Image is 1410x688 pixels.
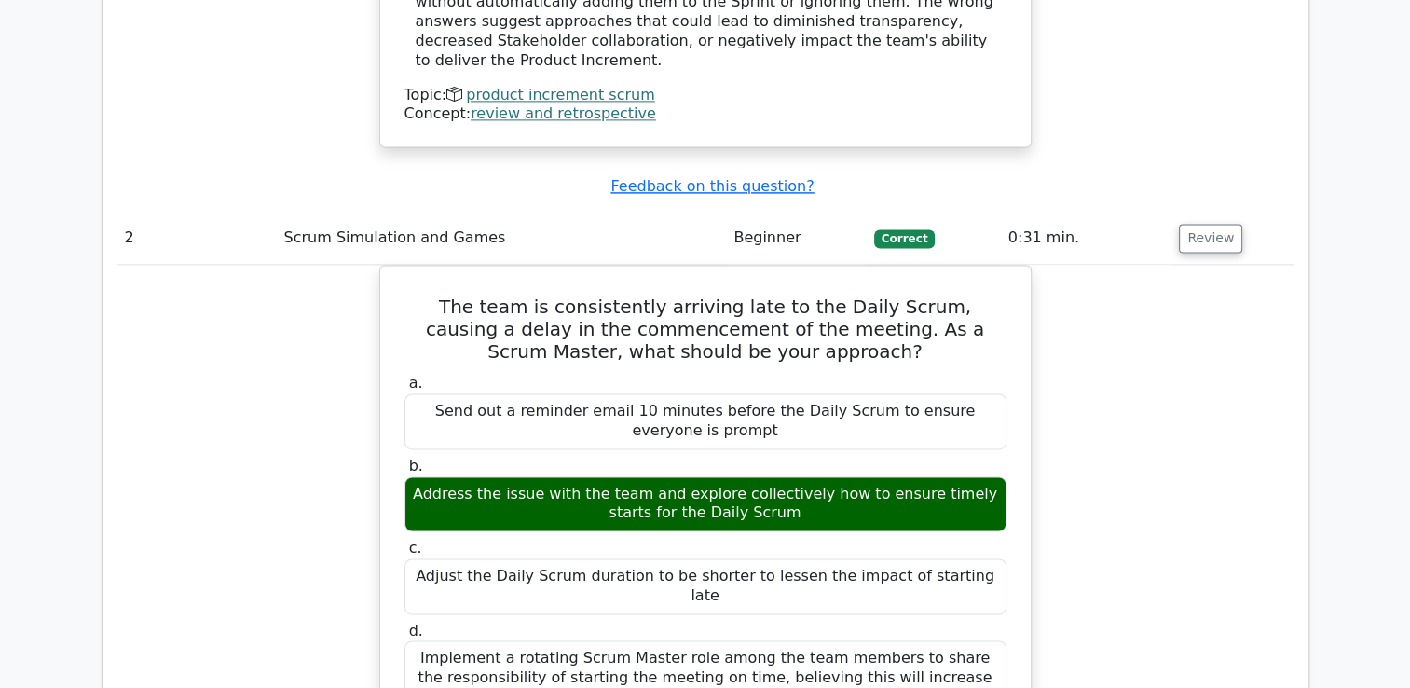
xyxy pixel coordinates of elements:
a: review and retrospective [471,104,656,122]
div: Address the issue with the team and explore collectively how to ensure timely starts for the Dail... [404,476,1006,532]
td: Scrum Simulation and Games [277,212,727,265]
div: Adjust the Daily Scrum duration to be shorter to lessen the impact of starting late [404,558,1006,614]
td: 2 [117,212,277,265]
div: Send out a reminder email 10 minutes before the Daily Scrum to ensure everyone is prompt [404,393,1006,449]
span: a. [409,374,423,392]
div: Topic: [404,86,1006,105]
h5: The team is consistently arriving late to the Daily Scrum, causing a delay in the commencement of... [403,296,1008,363]
div: Concept: [404,104,1006,124]
a: Feedback on this question? [610,177,814,195]
span: b. [409,457,423,475]
td: 0:31 min. [1001,212,1172,265]
td: Beginner [726,212,866,265]
button: Review [1179,224,1242,253]
a: product increment scrum [466,86,654,103]
span: c. [409,539,422,557]
span: Correct [874,229,935,248]
span: d. [409,622,423,640]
